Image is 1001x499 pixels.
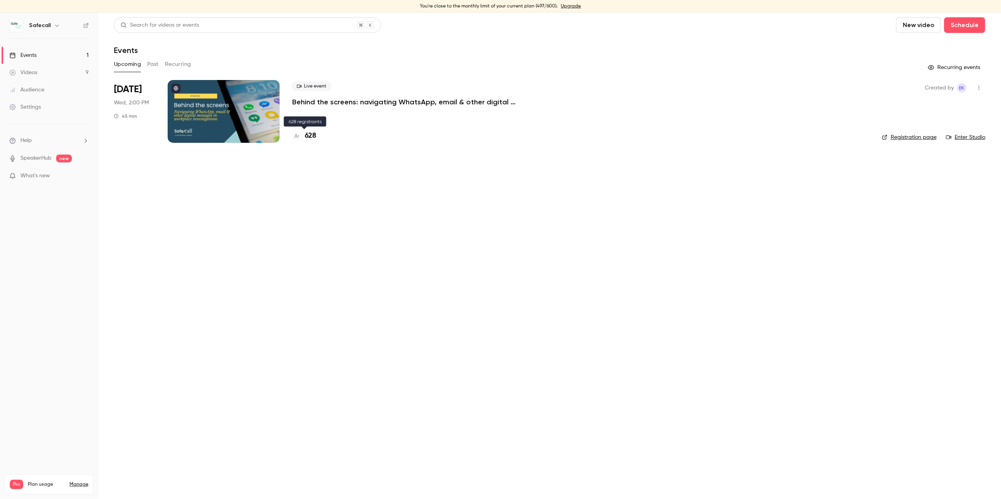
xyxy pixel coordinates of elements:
[9,103,41,111] div: Settings
[957,83,966,93] span: Emma` Koster
[114,83,142,96] span: [DATE]
[305,131,316,141] h4: 628
[147,58,159,71] button: Past
[114,46,138,55] h1: Events
[9,51,37,59] div: Events
[292,131,316,141] a: 628
[20,172,50,180] span: What's new
[20,137,32,145] span: Help
[561,3,581,9] a: Upgrade
[114,58,141,71] button: Upcoming
[292,82,331,91] span: Live event
[292,97,528,107] a: Behind the screens: navigating WhatsApp, email & other digital messages in workplace investigations
[925,83,954,93] span: Created by
[29,22,51,29] h6: Safecall
[165,58,191,71] button: Recurring
[121,21,199,29] div: Search for videos or events
[56,155,72,162] span: new
[946,133,985,141] a: Enter Studio
[20,154,51,162] a: SpeakerHub
[959,83,964,93] span: EK
[9,86,44,94] div: Audience
[70,481,88,488] a: Manage
[28,481,65,488] span: Plan usage
[924,61,985,74] button: Recurring events
[114,113,137,119] div: 45 min
[114,80,155,143] div: Oct 8 Wed, 2:00 PM (Europe/London)
[79,173,89,180] iframe: Noticeable Trigger
[10,480,23,489] span: Pro
[896,17,941,33] button: New video
[882,133,937,141] a: Registration page
[9,69,37,76] div: Videos
[944,17,985,33] button: Schedule
[114,99,149,107] span: Wed, 2:00 PM
[9,137,89,145] li: help-dropdown-opener
[10,19,22,32] img: Safecall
